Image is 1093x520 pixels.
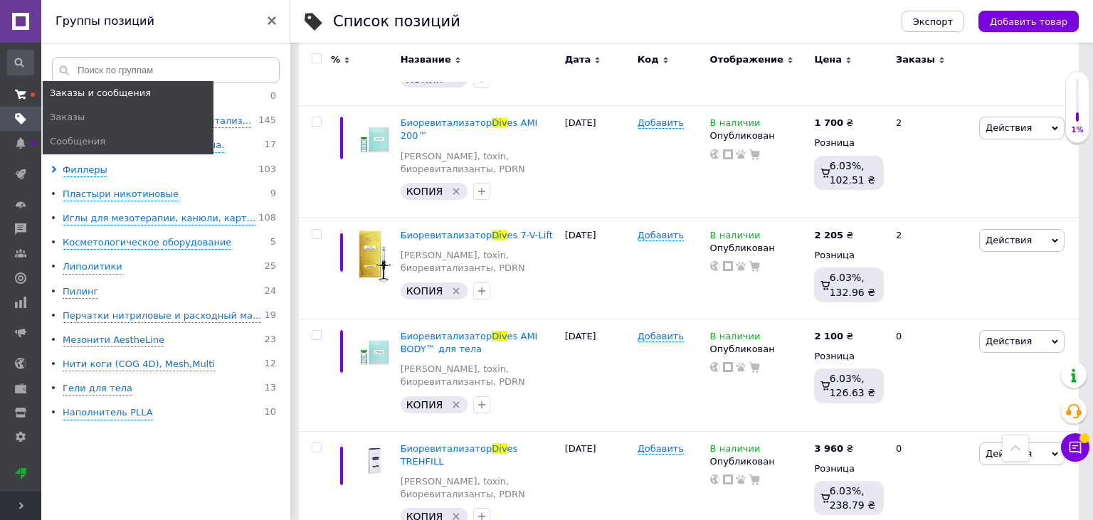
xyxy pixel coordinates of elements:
[63,309,261,323] div: Перчатки нитриловые и расходный ма...
[814,117,853,129] div: ₴
[63,260,122,274] div: Липолитики
[63,382,132,396] div: Гели для тела
[1066,125,1089,135] div: 1%
[913,16,953,27] span: Экспорт
[356,442,394,480] img: Биоревитализатор Dives TREHFILL
[1061,433,1089,462] button: Чат с покупателем
[710,230,761,245] span: В наличии
[814,330,853,343] div: ₴
[401,443,518,467] a: БиоревитализаторDives TREHFILL
[814,230,843,240] b: 2 205
[331,53,340,66] span: %
[561,218,634,319] div: [DATE]
[814,462,884,475] div: Розница
[401,249,558,275] a: [PERSON_NAME], toxin, биоревитализанты, PDRN
[710,53,783,66] span: Отображение
[406,186,443,197] span: КОПИЯ
[401,363,558,388] a: [PERSON_NAME], toxin, биоревитализанты, PDRN
[830,272,875,297] span: 6.03%, 132.96 ₴
[710,343,808,356] div: Опубликован
[264,139,276,152] span: 17
[561,319,634,431] div: [DATE]
[264,406,276,420] span: 10
[401,475,558,501] a: [PERSON_NAME], toxin, биоревитализанты, PDRN
[492,331,507,341] span: Div
[63,406,153,420] div: Hаполнитель PLLA
[401,443,492,454] span: Биоревитализатор
[258,164,276,177] span: 103
[333,14,460,29] div: Список позиций
[638,230,684,241] span: Добавить
[356,117,394,154] img: Биоревитализатор Dives AMI 200™
[401,331,492,341] span: Биоревитализатор
[258,212,276,225] span: 108
[270,90,276,104] span: 0
[401,230,553,240] a: БиоревитализаторDives 7-V-Lift
[561,106,634,218] div: [DATE]
[401,443,518,467] span: es TREHFILL
[830,160,875,186] span: 6.03%, 102.51 ₴
[356,229,394,282] img: Биоревитализатор Dives 7-V-Lift
[638,117,684,129] span: Добавить
[264,358,276,371] span: 12
[814,331,843,341] b: 2 100
[50,111,85,124] span: Заказы
[264,382,276,396] span: 13
[710,242,808,255] div: Опубликован
[401,117,492,128] span: Биоревитализатор
[814,137,884,149] div: Розница
[814,350,884,363] div: Розница
[887,106,976,218] div: 2
[986,448,1032,459] span: Действия
[63,358,215,371] div: Нити коги (COG 4D), Mesh,Multi
[450,399,462,410] svg: Удалить метку
[450,285,462,297] svg: Удалить метку
[507,230,553,240] span: es 7-V-Lift
[50,135,105,148] span: Сообщения
[63,334,164,347] div: Мезонити AestheLine
[52,57,280,83] input: Поиск по группам
[978,11,1079,32] button: Добавить товар
[264,260,276,274] span: 25
[492,117,507,128] span: Div
[986,122,1032,133] span: Действия
[63,164,107,177] div: Филлеры
[43,129,213,154] a: Сообщения
[401,150,558,176] a: [PERSON_NAME], toxin, биоревитализанты, PDRN
[270,188,276,201] span: 9
[830,373,875,398] span: 6.03%, 126.63 ₴
[814,53,842,66] span: Цена
[986,336,1032,346] span: Действия
[492,230,507,240] span: Div
[63,212,255,225] div: Иглы для мезотерапии, канюли, карт...
[270,236,276,250] span: 5
[406,399,443,410] span: КОПИЯ
[830,485,875,511] span: 6.03%, 238.79 ₴
[902,11,964,32] button: Экспорт
[401,230,492,240] span: Биоревитализатор
[406,285,443,297] span: КОПИЯ
[264,309,276,323] span: 19
[63,236,231,250] div: Косметологическое оборудование
[356,330,394,368] img: Биоревитализатор Dives AMI BODY™ для тела
[565,53,591,66] span: Дата
[814,443,843,454] b: 3 960
[492,443,507,454] span: Div
[401,117,538,141] a: БиоревитализаторDives AMI 200™
[814,117,843,128] b: 1 700
[401,53,451,66] span: Название
[710,331,761,346] span: В наличии
[710,455,808,468] div: Опубликован
[887,218,976,319] div: 2
[264,285,276,299] span: 24
[258,115,276,128] span: 145
[896,53,935,66] span: Заказы
[814,229,853,242] div: ₴
[710,129,808,142] div: Опубликован
[638,443,684,455] span: Добавить
[63,188,179,201] div: Пластыри никотиновые
[43,105,213,129] a: Заказы
[986,235,1032,245] span: Действия
[710,443,761,458] span: В наличии
[638,331,684,342] span: Добавить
